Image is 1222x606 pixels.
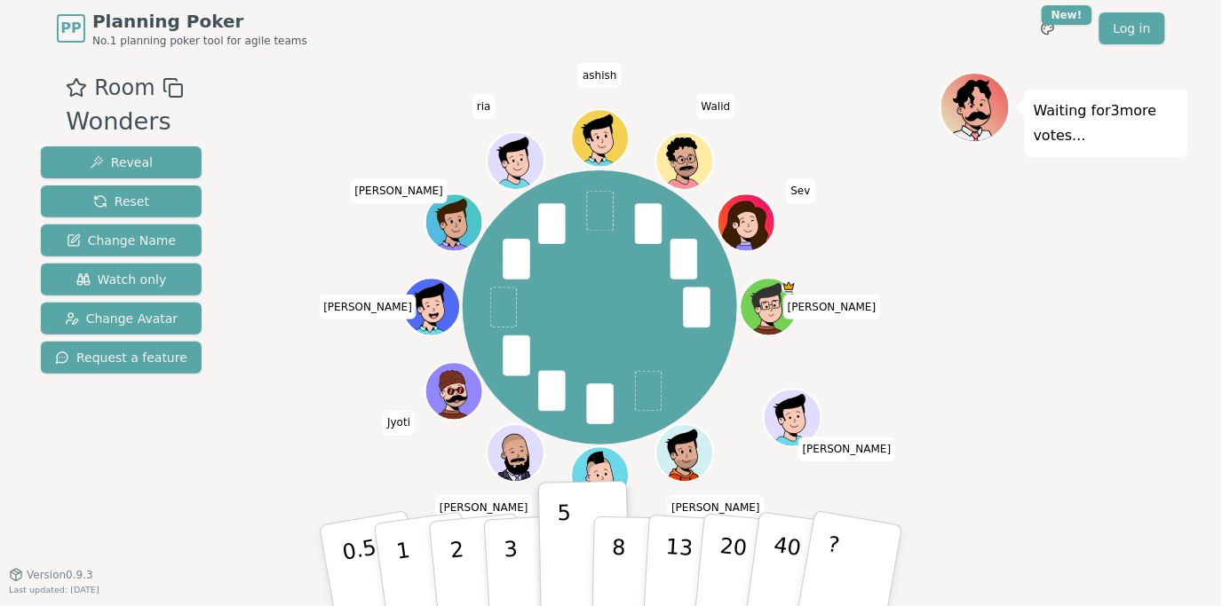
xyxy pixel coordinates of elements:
[1034,98,1179,148] p: Waiting for 3 more votes...
[94,72,155,104] span: Room
[435,495,533,520] span: Click to change your name
[55,349,187,366] span: Request a feature
[667,495,765,520] span: Click to change your name
[41,146,202,178] button: Reveal
[798,437,896,462] span: Click to change your name
[319,295,417,319] span: Click to change your name
[60,18,81,39] span: PP
[90,153,153,171] span: Reveal
[41,342,202,374] button: Request a feature
[92,34,307,48] span: No.1 planning poker tool for agile teams
[57,9,307,48] a: PPPlanning PokerNo.1 planning poker tool for agile teams
[41,264,202,295] button: Watch only
[41,303,202,334] button: Change Avatar
[92,9,307,34] span: Planning Poker
[41,185,202,217] button: Reset
[67,232,176,249] span: Change Name
[65,310,179,327] span: Change Avatar
[66,104,183,140] div: Wonders
[783,295,881,319] span: Click to change your name
[573,449,627,503] button: Click to change your avatar
[787,178,815,203] span: Click to change your name
[472,94,496,119] span: Click to change your name
[697,94,735,119] span: Click to change your name
[1032,12,1064,44] button: New!
[782,280,796,295] span: ryan is the host
[9,585,99,594] span: Last updated: [DATE]
[578,63,621,88] span: Click to change your name
[1042,5,1092,25] div: New!
[76,271,167,288] span: Watch only
[9,568,93,582] button: Version0.9.3
[41,224,202,256] button: Change Name
[27,568,93,582] span: Version 0.9.3
[66,72,87,104] button: Add as favourite
[558,500,573,596] p: 5
[93,193,149,210] span: Reset
[350,178,448,203] span: Click to change your name
[1099,12,1165,44] a: Log in
[383,411,415,436] span: Click to change your name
